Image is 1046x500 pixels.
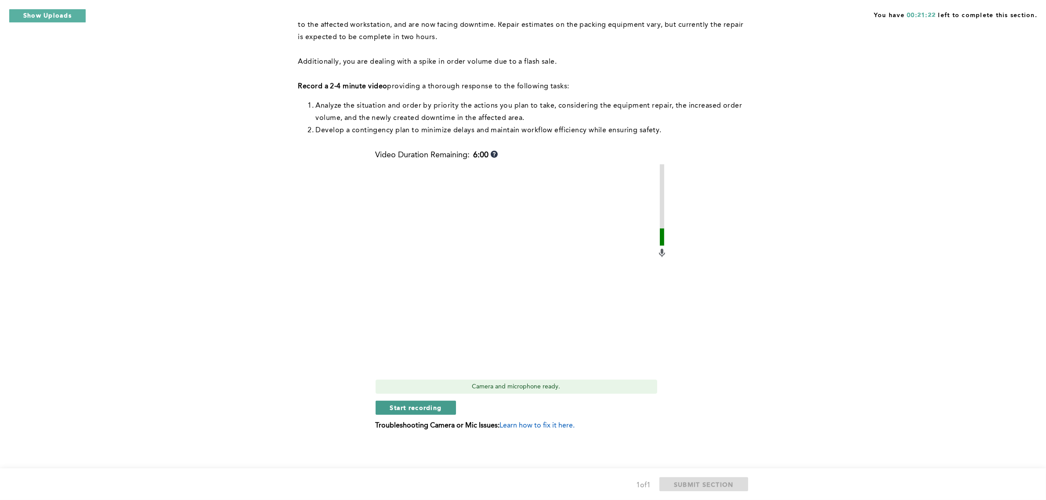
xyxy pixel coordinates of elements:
button: SUBMIT SECTION [659,477,748,491]
span: Start recording [390,403,442,412]
span: Additionally, you are dealing with a spike in order volume due to a flash sale. [298,58,559,65]
span: Learn how to fix it here. [500,422,575,429]
b: Troubleshooting Camera or Mic Issues: [376,422,500,429]
button: Show Uploads [9,9,86,23]
span: 00:21:22 [907,12,936,18]
strong: Record a 2-4 minute video [298,83,387,90]
span: You have left to complete this section. [874,9,1037,20]
span: providing a thorough response to the following tasks: [387,83,569,90]
li: Analyze the situation and order by priority the actions you plan to take, considering the equipme... [316,100,745,124]
div: Video Duration Remaining: [376,151,498,160]
b: 6:00 [474,151,489,160]
div: 1 of 1 [636,479,651,492]
span: SUBMIT SECTION [674,480,734,489]
span: Develop a contingency plan to minimize delays and maintain workflow efficiency while ensuring saf... [316,127,662,134]
div: Camera and microphone ready. [376,380,657,394]
button: Start recording [376,401,456,415]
